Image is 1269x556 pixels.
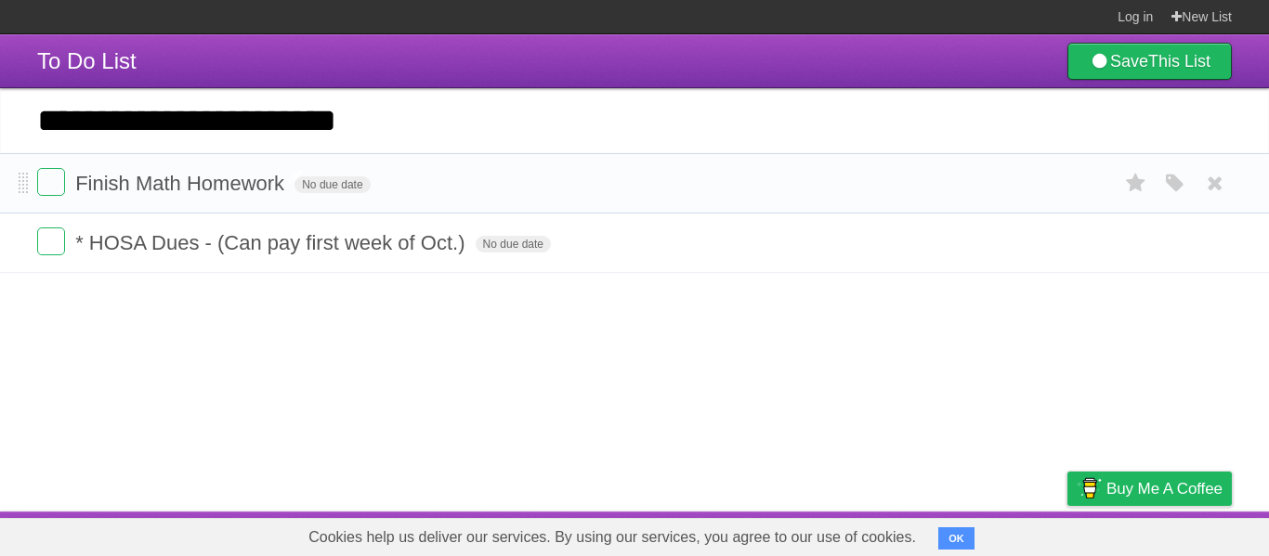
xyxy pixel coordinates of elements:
a: Suggest a feature [1115,516,1232,551]
b: This List [1148,52,1210,71]
img: Buy me a coffee [1077,472,1102,504]
label: Done [37,227,65,255]
span: Finish Math Homework [75,172,289,195]
span: Cookies help us deliver our services. By using our services, you agree to our use of cookies. [290,519,935,556]
span: Buy me a coffee [1106,472,1223,505]
a: Terms [980,516,1021,551]
a: About [820,516,859,551]
span: No due date [294,176,370,193]
a: Privacy [1043,516,1092,551]
label: Star task [1119,168,1154,199]
label: Done [37,168,65,196]
span: * HOSA Dues - (Can pay first week of Oct.) [75,231,469,254]
button: OK [938,527,975,550]
span: To Do List [37,48,137,73]
a: Developers [882,516,957,551]
span: No due date [476,236,551,252]
a: SaveThis List [1067,43,1232,80]
a: Buy me a coffee [1067,472,1232,506]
